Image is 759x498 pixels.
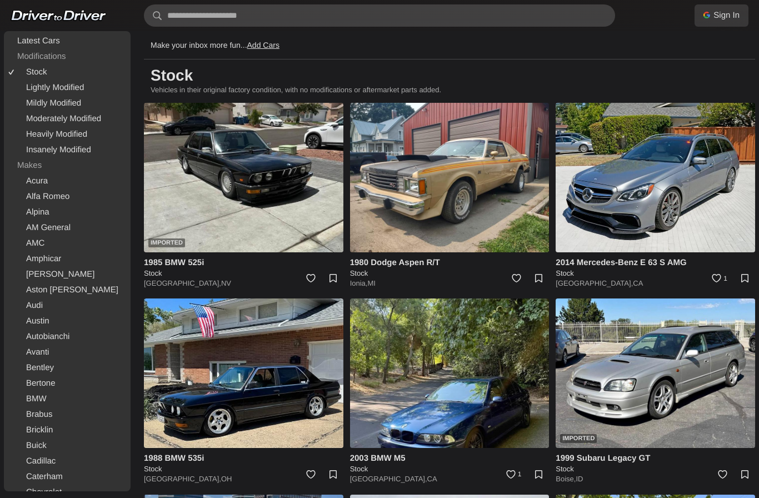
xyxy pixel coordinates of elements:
[144,452,343,464] h4: 1988 BMW 535i
[6,360,128,376] a: Bentley
[6,267,128,282] a: [PERSON_NAME]
[556,464,755,474] h5: Stock
[6,33,128,49] a: Latest Cars
[350,103,550,252] img: 1980 Dodge Aspen R/T for sale
[556,298,755,448] a: Imported
[247,41,279,49] a: Add Cars
[350,257,550,268] h4: 1980 Dodge Aspen R/T
[221,475,232,483] a: OH
[144,279,221,287] a: [GEOGRAPHIC_DATA],
[6,407,128,422] a: Brabus
[6,49,128,64] div: Modifications
[6,469,128,485] a: Caterham
[151,31,279,59] p: Make your inbox more fun...
[560,434,597,443] div: Imported
[144,298,343,448] img: 1988 BMW 535i for sale
[556,452,755,474] a: 1999 Subaru Legacy GT Stock
[350,268,550,278] h5: Stock
[556,452,755,464] h4: 1999 Subaru Legacy GT
[6,438,128,454] a: Buick
[144,59,744,92] h1: Stock
[6,251,128,267] a: Amphicar
[556,257,755,268] h4: 2014 Mercedes-Benz E 63 S AMG
[6,236,128,251] a: AMC
[6,189,128,205] a: Alfa Romeo
[556,279,633,287] a: [GEOGRAPHIC_DATA],
[6,282,128,298] a: Aston [PERSON_NAME]
[633,279,643,287] a: CA
[144,452,343,474] a: 1988 BMW 535i Stock
[6,345,128,360] a: Avanti
[6,313,128,329] a: Austin
[367,279,375,287] a: MI
[350,452,550,464] h4: 2003 BMW M5
[556,475,576,483] a: Boise,
[144,475,221,483] a: [GEOGRAPHIC_DATA],
[350,257,550,278] a: 1980 Dodge Aspen R/T Stock
[500,465,525,489] a: 1
[350,464,550,474] h5: Stock
[144,257,343,268] h4: 1985 BMW 525i
[350,475,427,483] a: [GEOGRAPHIC_DATA],
[6,127,128,142] a: Heavily Modified
[6,454,128,469] a: Cadillac
[144,103,343,252] a: Imported
[6,64,128,80] a: Stock
[221,279,231,287] a: NV
[427,475,437,483] a: CA
[556,298,755,448] img: 1999 Subaru Legacy GT for sale
[6,376,128,391] a: Bertone
[6,298,128,313] a: Audi
[706,268,731,293] a: 1
[144,464,343,474] h5: Stock
[556,103,755,252] img: 2014 Mercedes-Benz E 63 S AMG for sale
[148,238,185,247] div: Imported
[6,158,128,173] div: Makes
[6,80,128,96] a: Lightly Modified
[6,329,128,345] a: Autobianchi
[144,268,343,278] h5: Stock
[6,391,128,407] a: BMW
[6,142,128,158] a: Insanely Modified
[6,96,128,111] a: Mildly Modified
[350,279,368,287] a: Ionia,
[576,475,583,483] a: ID
[350,452,550,474] a: 2003 BMW M5 Stock
[6,422,128,438] a: Bricklin
[144,85,755,103] p: Vehicles in their original factory condition, with no modifications or aftermarket parts added.
[144,103,343,252] img: 1985 BMW 525i for sale
[556,257,755,278] a: 2014 Mercedes-Benz E 63 S AMG Stock
[350,298,550,448] img: 2003 BMW M5 for sale
[556,268,755,278] h5: Stock
[6,205,128,220] a: Alpina
[6,220,128,236] a: AM General
[695,4,748,27] a: Sign In
[6,173,128,189] a: Acura
[144,257,343,278] a: 1985 BMW 525i Stock
[6,111,128,127] a: Moderately Modified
